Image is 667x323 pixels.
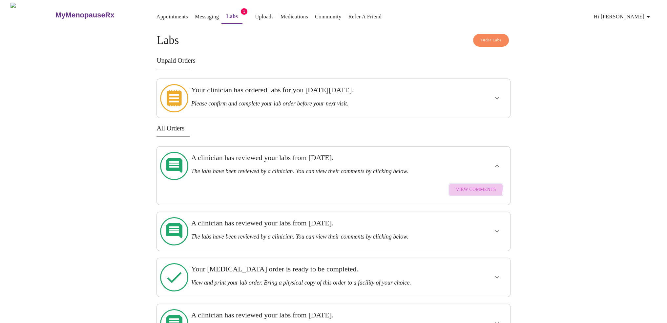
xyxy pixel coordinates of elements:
[278,10,311,23] button: Medications
[191,86,442,94] h3: Your clinician has ordered labs for you [DATE][DATE].
[10,3,55,27] img: MyMenopauseRx Logo
[281,12,308,21] a: Medications
[489,158,505,174] button: show more
[55,11,115,19] h3: MyMenopauseRx
[241,8,247,15] span: 1
[252,10,276,23] button: Uploads
[55,4,141,27] a: MyMenopauseRx
[448,183,503,196] button: View Comments
[315,12,342,21] a: Community
[191,265,442,273] h3: Your [MEDICAL_DATA] order is ready to be completed.
[255,12,274,21] a: Uploads
[195,12,219,21] a: Messaging
[191,100,442,107] h3: Please confirm and complete your lab order before your next visit.
[226,12,238,21] a: Labs
[191,219,442,227] h3: A clinician has reviewed your labs from [DATE].
[489,269,505,285] button: show more
[481,36,501,44] span: Order Labs
[348,12,382,21] a: Refer a Friend
[594,12,652,21] span: Hi [PERSON_NAME]
[447,180,505,199] a: View Comments
[191,168,442,175] h3: The labs have been reviewed by a clinician. You can view their comments by clicking below.
[489,90,505,106] button: show more
[312,10,344,23] button: Community
[456,186,496,194] span: View Comments
[489,223,505,239] button: show more
[156,34,510,47] h4: Labs
[346,10,385,23] button: Refer a Friend
[191,153,442,162] h3: A clinician has reviewed your labs from [DATE].
[473,34,509,47] button: Order Labs
[156,125,510,132] h3: All Orders
[154,10,191,23] button: Appointments
[156,12,188,21] a: Appointments
[591,10,655,23] button: Hi [PERSON_NAME]
[191,311,442,319] h3: A clinician has reviewed your labs from [DATE].
[221,10,242,24] button: Labs
[191,279,442,286] h3: View and print your lab order. Bring a physical copy of this order to a facility of your choice.
[156,57,510,64] h3: Unpaid Orders
[191,233,442,240] h3: The labs have been reviewed by a clinician. You can view their comments by clicking below.
[192,10,221,23] button: Messaging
